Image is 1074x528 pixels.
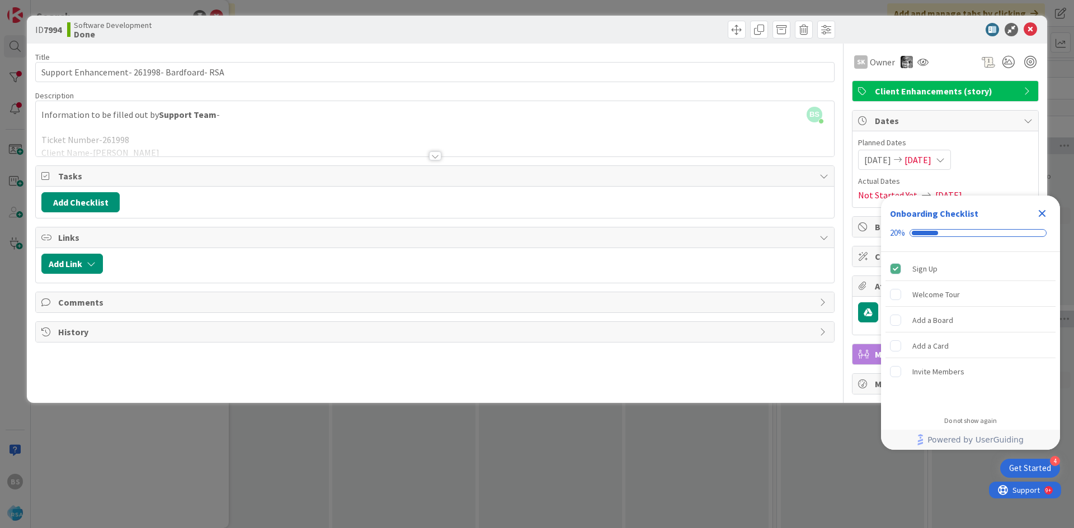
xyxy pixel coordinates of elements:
[912,365,964,378] div: Invite Members
[854,55,868,69] div: sk
[858,188,917,202] span: Not Started Yet
[881,252,1060,409] div: Checklist items
[58,325,814,339] span: History
[885,359,1056,384] div: Invite Members is incomplete.
[881,430,1060,450] div: Footer
[864,153,891,167] span: [DATE]
[885,334,1056,358] div: Add a Card is incomplete.
[875,84,1018,98] span: Client Enhancements (story)
[912,339,949,353] div: Add a Card
[875,348,1018,361] span: Mirrors
[927,433,1024,446] span: Powered by UserGuiding
[35,91,74,101] span: Description
[875,220,1018,234] span: Block
[885,282,1056,307] div: Welcome Tour is incomplete.
[912,262,938,275] div: Sign Up
[881,196,1060,450] div: Checklist Container
[1050,456,1060,466] div: 4
[912,288,960,301] div: Welcome Tour
[870,55,895,69] span: Owner
[74,21,152,30] span: Software Development
[912,313,953,327] div: Add a Board
[58,169,814,183] span: Tasks
[1033,204,1051,222] div: Close Checklist
[875,114,1018,127] span: Dates
[890,207,978,220] div: Onboarding Checklist
[58,231,814,244] span: Links
[858,175,1033,187] span: Actual Dates
[875,377,1018,391] span: Metrics
[41,108,828,121] p: Information to be filled out by -
[35,62,835,82] input: type card name here...
[887,430,1054,450] a: Powered by UserGuiding
[890,228,1051,238] div: Checklist progress: 20%
[35,23,62,36] span: ID
[944,416,997,425] div: Do not show again
[905,153,931,167] span: [DATE]
[885,256,1056,281] div: Sign Up is complete.
[74,30,152,39] b: Done
[58,296,814,309] span: Comments
[1009,463,1051,474] div: Get Started
[901,56,913,68] img: KS
[935,188,962,202] span: [DATE]
[890,228,905,238] div: 20%
[885,308,1056,332] div: Add a Board is incomplete.
[56,4,62,13] div: 9+
[41,192,120,212] button: Add Checklist
[875,250,1018,263] span: Custom Fields
[858,137,1033,149] span: Planned Dates
[23,2,51,15] span: Support
[35,52,50,62] label: Title
[875,279,1018,293] span: Attachments
[1000,459,1060,478] div: Open Get Started checklist, remaining modules: 4
[41,254,103,274] button: Add Link
[807,107,822,122] span: BS
[44,24,62,35] b: 7994
[159,109,216,120] strong: Support Team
